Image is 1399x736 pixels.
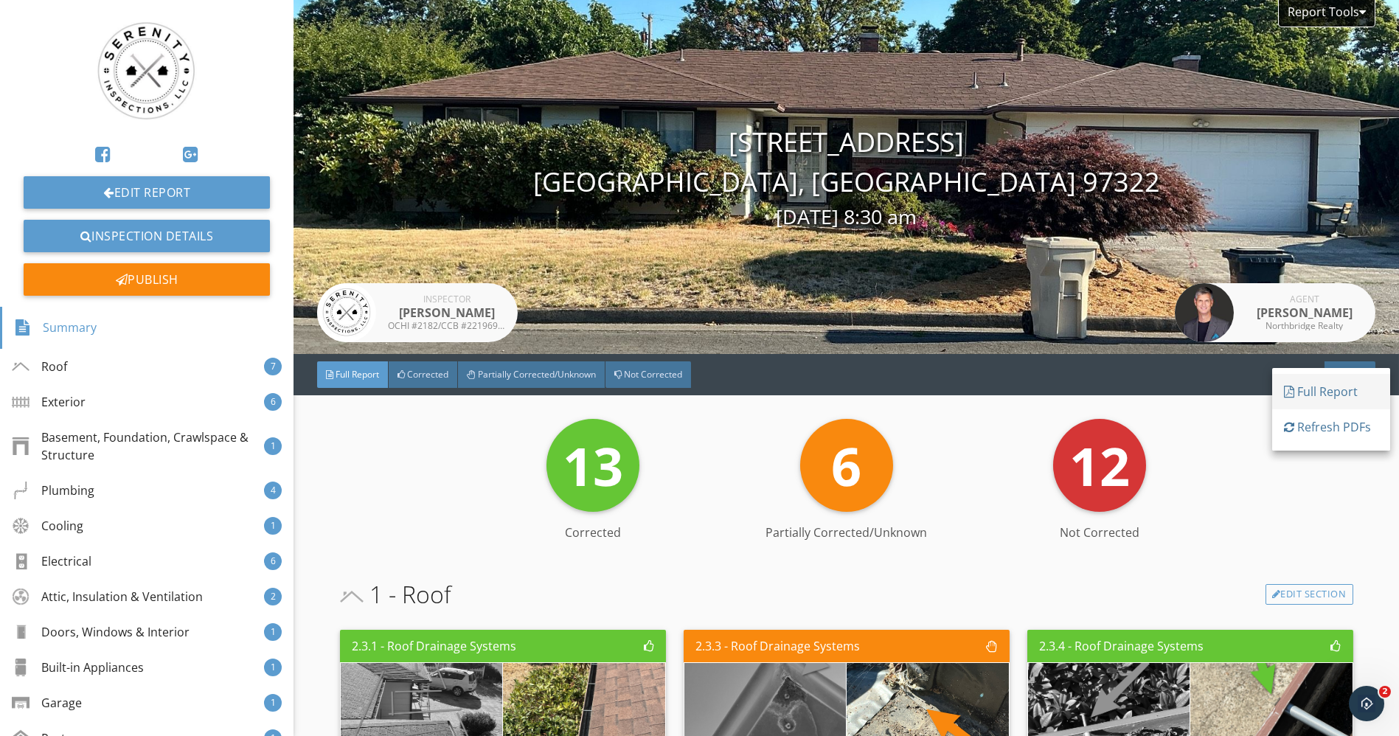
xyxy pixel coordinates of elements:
a: Edit Section [1266,584,1353,605]
div: Agent [1246,295,1364,304]
div: 2 [264,588,282,605]
img: Logo_Spectora.JPG [76,12,218,132]
div: Summary [14,316,97,341]
div: OCHI #2182/CCB #221969/FAA #4740664 [388,322,506,330]
span: 12 [1069,429,1130,501]
div: Refresh PDFs [1284,418,1378,436]
div: 2.3.4 - Roof Drainage Systems [1039,637,1204,655]
div: 4 [264,482,282,499]
div: 6 [264,393,282,411]
div: 1 [264,659,282,676]
div: Corrected [467,524,720,541]
div: 1 [264,517,282,535]
span: Not Corrected [624,368,682,381]
div: Inspector [388,295,506,304]
div: Partially Corrected/Unknown [720,524,973,541]
div: [STREET_ADDRESS] [GEOGRAPHIC_DATA], [GEOGRAPHIC_DATA] 97322 [294,122,1399,232]
a: Inspector [PERSON_NAME] OCHI #2182/CCB #221969/FAA #4740664 [317,283,518,342]
div: 1 [264,694,282,712]
div: Exterior [12,393,86,411]
div: Plumbing [12,482,94,499]
div: Electrical [12,552,91,570]
div: Northbridge Realty [1246,322,1364,330]
a: Inspection Details [24,220,270,252]
div: [PERSON_NAME] [1246,304,1364,322]
span: Partially Corrected/Unknown [478,368,596,381]
div: 2.3.3 - Roof Drainage Systems [695,637,860,655]
div: 1 [264,623,282,641]
span: 6 [831,429,861,501]
a: Edit Report [24,176,270,209]
div: Doors, Windows & Interior [12,623,190,641]
span: 2 [1379,686,1391,698]
div: 1 [264,437,282,455]
span: 1 - Roof [340,577,451,612]
div: [PERSON_NAME] [388,304,506,322]
iframe: Intercom live chat [1349,686,1384,721]
div: Publish [24,263,270,296]
div: Roof [12,358,67,375]
span: 13 [563,429,623,501]
div: [DATE] 8:30 am [294,202,1399,232]
img: logo_spectora.jpg [317,283,376,342]
div: 7 [264,358,282,375]
div: Not Corrected [973,524,1226,541]
div: Full Report [1284,383,1378,400]
div: 6 [264,552,282,570]
div: Cooling [12,517,83,535]
img: data [1175,283,1234,342]
div: Basement, Foundation, Crawlspace & Structure [12,428,264,464]
div: Garage [12,694,82,712]
div: Built-in Appliances [12,659,144,676]
a: Full Report [1272,374,1390,409]
span: Full Report [336,368,379,381]
div: Attic, Insulation & Ventilation [12,588,203,605]
span: Corrected [407,368,448,381]
div: 2.3.1 - Roof Drainage Systems [352,637,516,655]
